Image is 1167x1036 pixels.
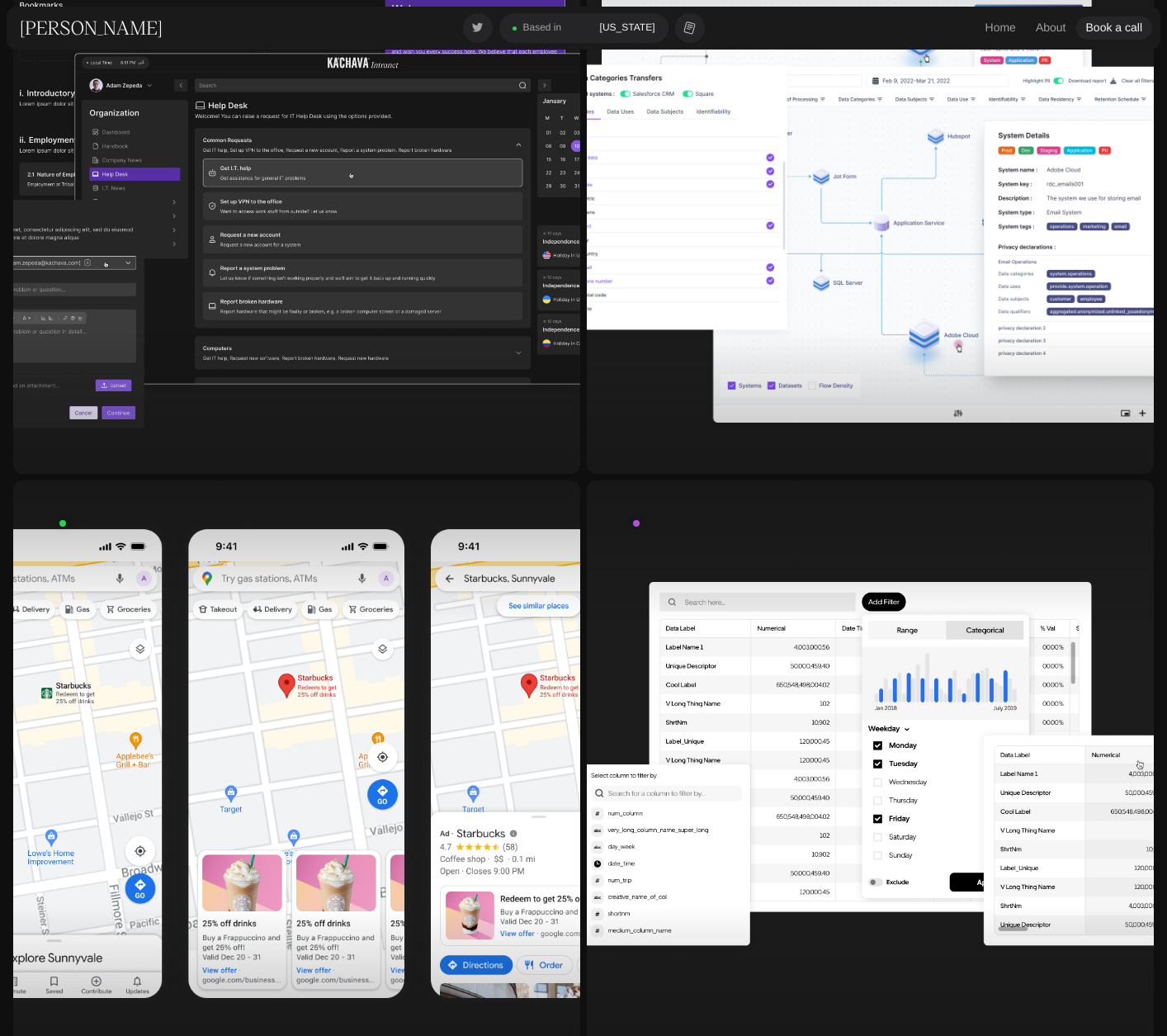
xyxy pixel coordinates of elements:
[1026,17,1076,40] a: About
[1086,20,1142,36] div: Book a call
[1036,20,1066,36] div: About
[600,21,655,35] div: [US_STATE]
[976,17,1026,40] a: Home
[985,20,1016,36] div: Home
[1076,17,1152,40] a: Book a call
[523,21,562,35] div: Based in
[20,15,163,40] a: [PERSON_NAME]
